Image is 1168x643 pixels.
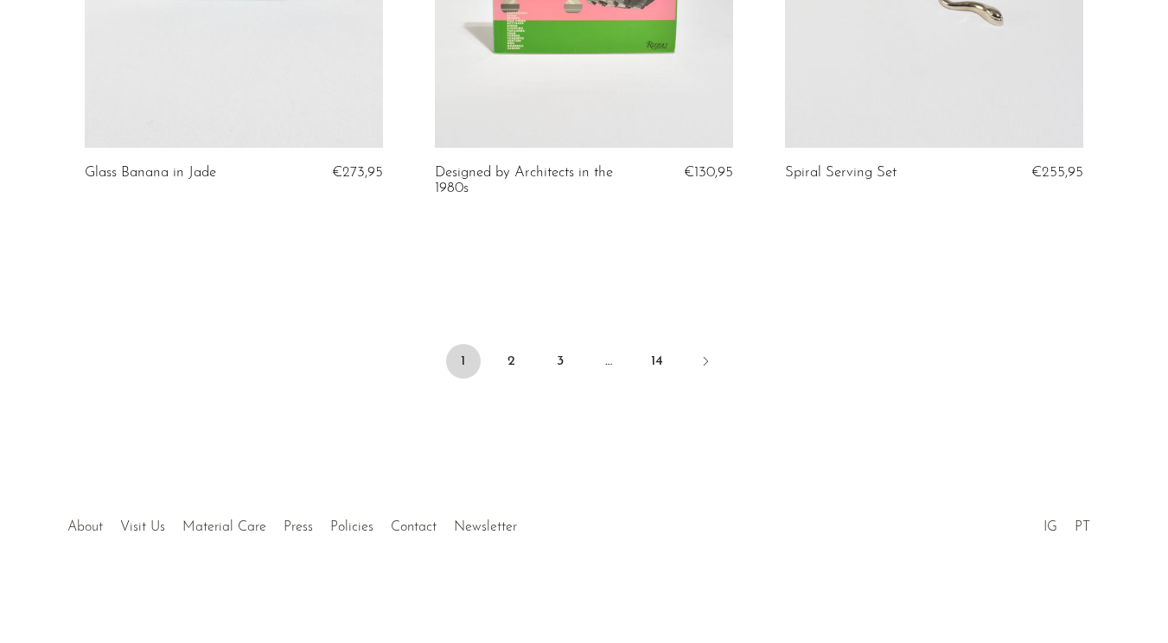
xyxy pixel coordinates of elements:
[1075,520,1090,534] a: PT
[435,165,634,197] a: Designed by Architects in the 1980s
[785,165,897,181] a: Spiral Serving Set
[332,165,383,180] span: €273,95
[59,506,526,539] ul: Quick links
[1035,506,1099,539] ul: Social Medias
[1031,165,1083,180] span: €255,95
[688,344,723,382] a: Next
[330,520,373,534] a: Policies
[182,520,266,534] a: Material Care
[120,520,165,534] a: Visit Us
[391,520,437,534] a: Contact
[591,344,626,379] span: …
[446,344,481,379] span: 1
[284,520,313,534] a: Press
[684,165,733,180] span: €130,95
[640,344,674,379] a: 14
[543,344,578,379] a: 3
[1044,520,1057,534] a: IG
[85,165,216,181] a: Glass Banana in Jade
[67,520,103,534] a: About
[495,344,529,379] a: 2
